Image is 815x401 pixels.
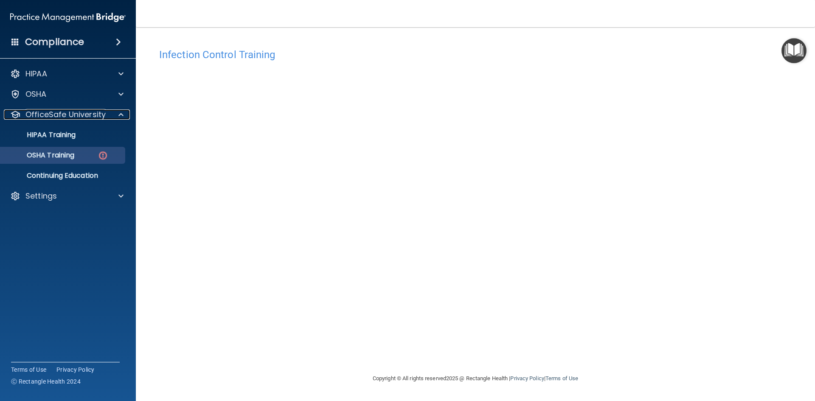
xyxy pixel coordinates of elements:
a: Privacy Policy [56,365,95,374]
iframe: Drift Widget Chat Controller [668,341,805,375]
div: Copyright © All rights reserved 2025 @ Rectangle Health | | [320,365,630,392]
p: OSHA [25,89,47,99]
p: OSHA Training [6,151,74,160]
p: HIPAA Training [6,131,76,139]
a: OSHA [10,89,124,99]
a: Terms of Use [545,375,578,381]
p: Settings [25,191,57,201]
p: HIPAA [25,69,47,79]
span: Ⓒ Rectangle Health 2024 [11,377,81,386]
iframe: infection-control-training [159,65,584,326]
button: Open Resource Center [781,38,807,63]
a: OfficeSafe University [10,109,124,120]
p: Continuing Education [6,171,121,180]
a: HIPAA [10,69,124,79]
p: OfficeSafe University [25,109,106,120]
a: Terms of Use [11,365,46,374]
h4: Infection Control Training [159,49,792,60]
a: Privacy Policy [510,375,544,381]
img: danger-circle.6113f641.png [98,150,108,161]
img: PMB logo [10,9,126,26]
a: Settings [10,191,124,201]
h4: Compliance [25,36,84,48]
